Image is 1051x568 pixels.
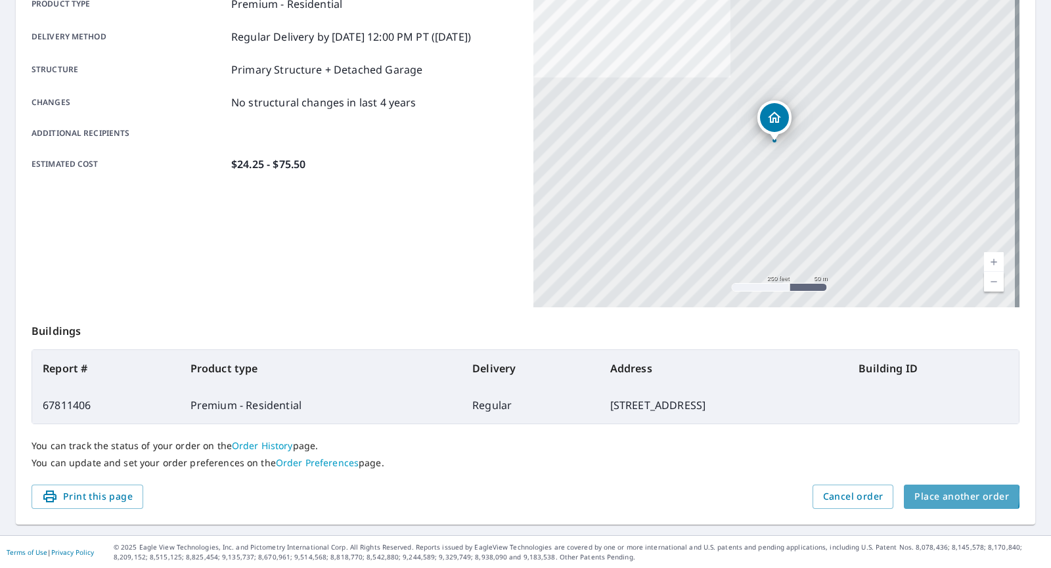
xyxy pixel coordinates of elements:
[600,387,849,424] td: [STREET_ADDRESS]
[462,387,600,424] td: Regular
[232,439,293,452] a: Order History
[180,387,462,424] td: Premium - Residential
[32,127,226,139] p: Additional recipients
[32,62,226,77] p: Structure
[32,350,180,387] th: Report #
[51,548,94,557] a: Privacy Policy
[32,156,226,172] p: Estimated cost
[42,489,133,505] span: Print this page
[32,307,1019,349] p: Buildings
[231,29,471,45] p: Regular Delivery by [DATE] 12:00 PM PT ([DATE])
[32,485,143,509] button: Print this page
[984,272,1004,292] a: Current Level 17, Zoom Out
[462,350,600,387] th: Delivery
[823,489,883,505] span: Cancel order
[180,350,462,387] th: Product type
[231,62,422,77] p: Primary Structure + Detached Garage
[757,100,792,141] div: Dropped pin, building 1, Residential property, 25 Orchard St Malden, MA 02148
[32,95,226,110] p: Changes
[7,548,47,557] a: Terms of Use
[904,485,1019,509] button: Place another order
[231,95,416,110] p: No structural changes in last 4 years
[813,485,894,509] button: Cancel order
[600,350,849,387] th: Address
[32,440,1019,452] p: You can track the status of your order on the page.
[914,489,1009,505] span: Place another order
[114,542,1044,562] p: © 2025 Eagle View Technologies, Inc. and Pictometry International Corp. All Rights Reserved. Repo...
[32,457,1019,469] p: You can update and set your order preferences on the page.
[984,252,1004,272] a: Current Level 17, Zoom In
[32,29,226,45] p: Delivery method
[7,548,94,556] p: |
[231,156,305,172] p: $24.25 - $75.50
[32,387,180,424] td: 67811406
[848,350,1019,387] th: Building ID
[276,456,359,469] a: Order Preferences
